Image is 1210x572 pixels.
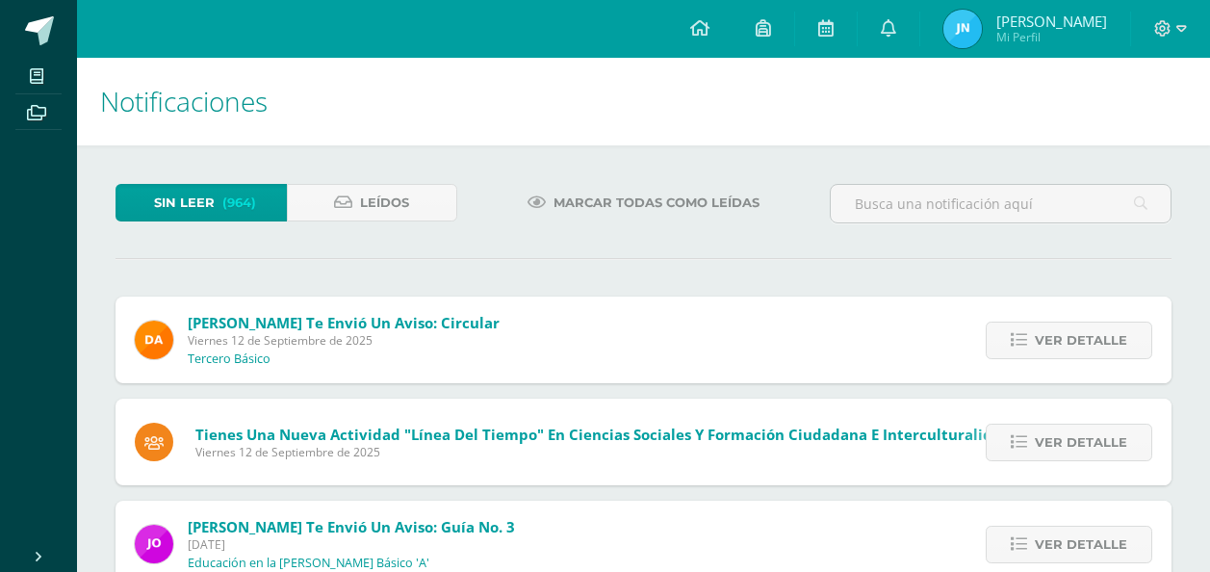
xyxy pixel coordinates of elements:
span: [PERSON_NAME] te envió un aviso: Circular [188,313,500,332]
p: Educación en la [PERSON_NAME] Básico 'A' [188,556,429,571]
a: Leídos [287,184,458,221]
img: f9d34ca01e392badc01b6cd8c48cabbd.png [135,321,173,359]
span: Viernes 12 de Septiembre de 2025 [188,332,500,349]
span: Ver detalle [1035,425,1127,460]
img: 7d0dd7c4a114cbfa0d056ec45c251c57.png [943,10,982,48]
span: [PERSON_NAME] te envió un aviso: Guía no. 3 [188,517,515,536]
span: [PERSON_NAME] [996,12,1107,31]
span: Sin leer [154,185,215,221]
span: Tienes una nueva actividad "Línea del tiempo" En Ciencias Sociales y Formación Ciudadana e Interc... [195,425,1011,444]
span: Leídos [360,185,409,221]
span: Marcar todas como leídas [554,185,759,221]
span: (964) [222,185,256,221]
span: Ver detalle [1035,323,1127,358]
span: Viernes 12 de Septiembre de 2025 [195,444,1011,460]
p: Tercero Básico [188,351,270,367]
input: Busca una notificación aquí [831,185,1171,222]
span: Notificaciones [100,83,268,119]
span: [DATE] [188,536,515,553]
span: Mi Perfil [996,29,1107,45]
img: 6614adf7432e56e5c9e182f11abb21f1.png [135,525,173,563]
a: Marcar todas como leídas [503,184,784,221]
span: Ver detalle [1035,527,1127,562]
a: Sin leer(964) [116,184,287,221]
